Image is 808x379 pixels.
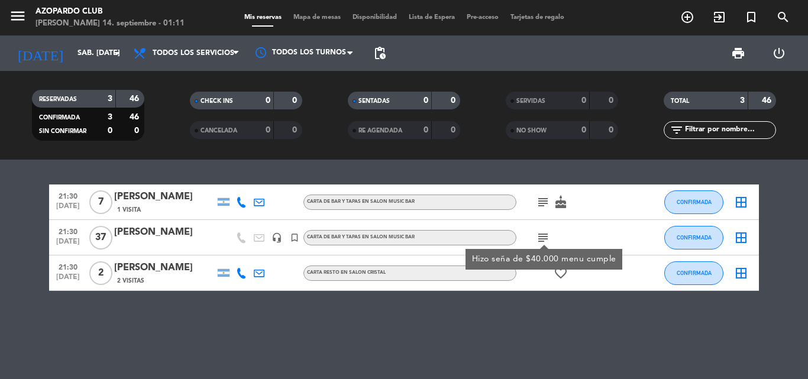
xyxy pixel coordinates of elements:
button: CONFIRMADA [664,226,723,250]
i: subject [536,231,550,245]
span: SERVIDAS [516,98,545,104]
strong: 0 [134,127,141,135]
i: border_all [734,231,748,245]
span: [DATE] [53,273,83,287]
span: 21:30 [53,189,83,202]
div: [PERSON_NAME] [114,189,215,205]
strong: 3 [108,95,112,103]
input: Filtrar por nombre... [684,124,775,137]
span: Mis reservas [238,14,287,21]
strong: 0 [609,126,616,134]
i: add_circle_outline [680,10,694,24]
strong: 3 [740,96,745,105]
div: [PERSON_NAME] [114,260,215,276]
i: [DATE] [9,40,72,66]
i: exit_to_app [712,10,726,24]
span: CARTA RESTO EN SALON CRISTAL [307,270,386,275]
span: Lista de Espera [403,14,461,21]
strong: 46 [762,96,774,105]
i: border_all [734,266,748,280]
span: pending_actions [373,46,387,60]
span: Mapa de mesas [287,14,347,21]
div: [PERSON_NAME] [114,225,215,240]
span: RE AGENDADA [358,128,402,134]
strong: 0 [108,127,112,135]
span: 21:30 [53,260,83,273]
strong: 0 [581,96,586,105]
i: arrow_drop_down [110,46,124,60]
span: [DATE] [53,238,83,251]
i: filter_list [670,123,684,137]
span: RESERVADAS [39,96,77,102]
strong: 0 [266,126,270,134]
span: CARTA DE BAR Y TAPAS EN SALON MUSIC BAR [307,199,415,204]
button: menu [9,7,27,29]
strong: 0 [292,96,299,105]
span: Tarjetas de regalo [505,14,570,21]
strong: 0 [424,126,428,134]
i: subject [536,195,550,209]
span: 7 [89,190,112,214]
span: 2 [89,261,112,285]
span: SENTADAS [358,98,390,104]
i: favorite_border [554,266,568,280]
span: 21:30 [53,224,83,238]
span: CONFIRMADA [39,115,80,121]
span: 37 [89,226,112,250]
span: 2 Visitas [117,276,144,286]
strong: 0 [609,96,616,105]
strong: 0 [451,96,458,105]
div: Azopardo Club [35,6,185,18]
div: [PERSON_NAME] 14. septiembre - 01:11 [35,18,185,30]
i: headset_mic [272,232,282,243]
strong: 46 [130,113,141,121]
button: CONFIRMADA [664,261,723,285]
i: turned_in_not [744,10,758,24]
span: [DATE] [53,202,83,216]
span: CONFIRMADA [677,234,712,241]
button: CONFIRMADA [664,190,723,214]
span: Disponibilidad [347,14,403,21]
strong: 0 [266,96,270,105]
i: turned_in_not [289,232,300,243]
i: cake [554,195,568,209]
strong: 0 [581,126,586,134]
i: search [776,10,790,24]
strong: 0 [424,96,428,105]
span: TOTAL [671,98,689,104]
strong: 46 [130,95,141,103]
i: menu [9,7,27,25]
i: border_all [734,195,748,209]
span: CANCELADA [201,128,237,134]
strong: 0 [451,126,458,134]
span: CONFIRMADA [677,270,712,276]
span: CHECK INS [201,98,233,104]
span: 1 Visita [117,205,141,215]
strong: 3 [108,113,112,121]
div: Hizo seña de $40.000 menu cumple [472,253,616,265]
span: NO SHOW [516,128,547,134]
span: CARTA DE BAR Y TAPAS EN SALON MUSIC BAR [307,235,415,239]
span: print [731,46,745,60]
span: Pre-acceso [461,14,505,21]
strong: 0 [292,126,299,134]
span: CONFIRMADA [677,199,712,205]
i: power_settings_new [772,46,786,60]
span: SIN CONFIRMAR [39,128,86,134]
div: LOG OUT [758,35,799,71]
span: Todos los servicios [153,49,234,57]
